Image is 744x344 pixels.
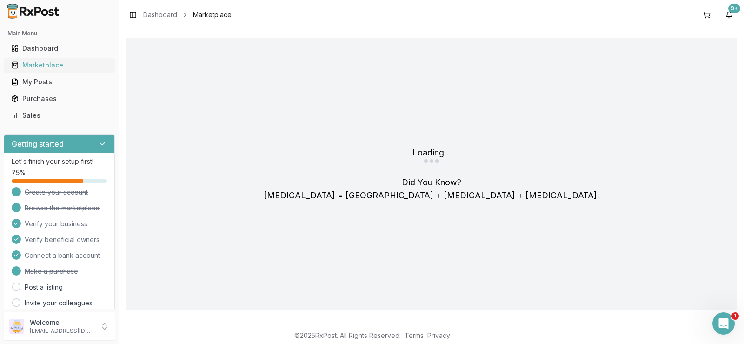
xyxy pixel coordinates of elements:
button: My Posts [4,74,115,89]
img: RxPost Logo [4,4,63,19]
div: Dashboard [11,44,107,53]
a: Marketplace [7,57,111,74]
span: [MEDICAL_DATA] = [GEOGRAPHIC_DATA] + [MEDICAL_DATA] + [MEDICAL_DATA] ! [264,190,599,200]
a: My Posts [7,74,111,90]
button: Dashboard [4,41,115,56]
button: 9+ [722,7,737,22]
span: Browse the marketplace [25,203,100,213]
p: Welcome [30,318,94,327]
button: Marketplace [4,58,115,73]
div: Loading... [412,146,451,159]
h2: Main Menu [7,30,111,37]
a: Privacy [427,331,450,339]
p: Let's finish your setup first! [12,157,107,166]
button: Purchases [4,91,115,106]
button: Sales [4,108,115,123]
a: Terms [405,331,424,339]
a: Purchases [7,90,111,107]
div: My Posts [11,77,107,87]
h3: Getting started [12,138,64,149]
span: 75 % [12,168,26,177]
span: Marketplace [193,10,232,20]
span: Make a purchase [25,267,78,276]
a: Sales [7,107,111,124]
p: [EMAIL_ADDRESS][DOMAIN_NAME] [30,327,94,335]
iframe: Intercom live chat [712,312,735,335]
span: Verify beneficial owners [25,235,100,244]
img: User avatar [9,319,24,334]
a: Post a listing [25,283,63,292]
a: Invite your colleagues [25,298,93,308]
div: 9+ [728,4,740,13]
div: Did You Know? [264,176,599,202]
div: Purchases [11,94,107,103]
div: Sales [11,111,107,120]
nav: breadcrumb [143,10,232,20]
span: Connect a bank account [25,251,100,260]
div: Marketplace [11,61,107,70]
span: 1 [731,312,739,320]
span: Create your account [25,188,88,197]
a: Dashboard [7,40,111,57]
span: Verify your business [25,219,87,229]
a: Dashboard [143,10,177,20]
